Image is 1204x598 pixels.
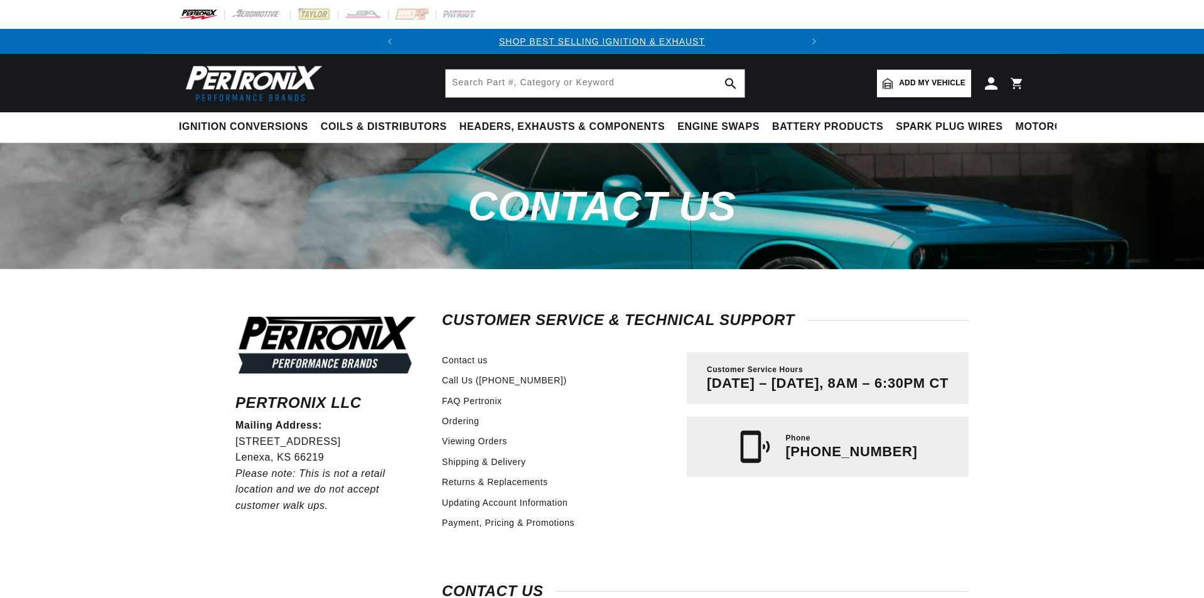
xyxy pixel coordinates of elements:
[235,434,419,450] p: [STREET_ADDRESS]
[179,120,308,134] span: Ignition Conversions
[468,183,736,229] span: Contact us
[442,353,488,367] a: Contact us
[377,29,402,54] button: Translation missing: en.sections.announcements.previous_announcement
[442,394,502,408] a: FAQ Pertronix
[442,414,479,428] a: Ordering
[671,112,766,142] summary: Engine Swaps
[235,397,419,409] h6: Pertronix LLC
[442,434,507,448] a: Viewing Orders
[460,120,665,134] span: Headers, Exhausts & Components
[453,112,671,142] summary: Headers, Exhausts & Components
[442,373,567,387] a: Call Us ([PHONE_NUMBER])
[890,112,1009,142] summary: Spark Plug Wires
[1016,120,1090,134] span: Motorcycle
[442,314,969,326] h2: Customer Service & Technical Support
[766,112,890,142] summary: Battery Products
[442,475,548,489] a: Returns & Replacements
[442,455,526,469] a: Shipping & Delivery
[877,70,971,97] a: Add my vehicle
[707,365,803,375] span: Customer Service Hours
[179,61,323,105] img: Pertronix
[235,449,419,466] p: Lenexa, KS 66219
[179,112,314,142] summary: Ignition Conversions
[235,420,322,430] strong: Mailing Address:
[707,375,949,392] p: [DATE] – [DATE], 8AM – 6:30PM CT
[446,70,744,97] input: Search Part #, Category or Keyword
[442,496,567,510] a: Updating Account Information
[235,468,385,511] em: Please note: This is not a retail location and we do not accept customer walk ups.
[717,70,744,97] button: search button
[896,120,1002,134] span: Spark Plug Wires
[402,35,802,48] div: Announcement
[321,120,447,134] span: Coils & Distributors
[677,120,760,134] span: Engine Swaps
[899,77,965,89] span: Add my vehicle
[1009,112,1097,142] summary: Motorcycle
[442,516,574,530] a: Payment, Pricing & Promotions
[687,417,969,477] a: Phone [PHONE_NUMBER]
[442,585,969,597] h2: Contact us
[402,35,802,48] div: 1 of 2
[148,29,1056,54] slideshow-component: Translation missing: en.sections.announcements.announcement_bar
[785,444,917,460] p: [PHONE_NUMBER]
[802,29,827,54] button: Translation missing: en.sections.announcements.next_announcement
[785,433,810,444] span: Phone
[499,36,705,46] a: SHOP BEST SELLING IGNITION & EXHAUST
[314,112,453,142] summary: Coils & Distributors
[772,120,883,134] span: Battery Products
